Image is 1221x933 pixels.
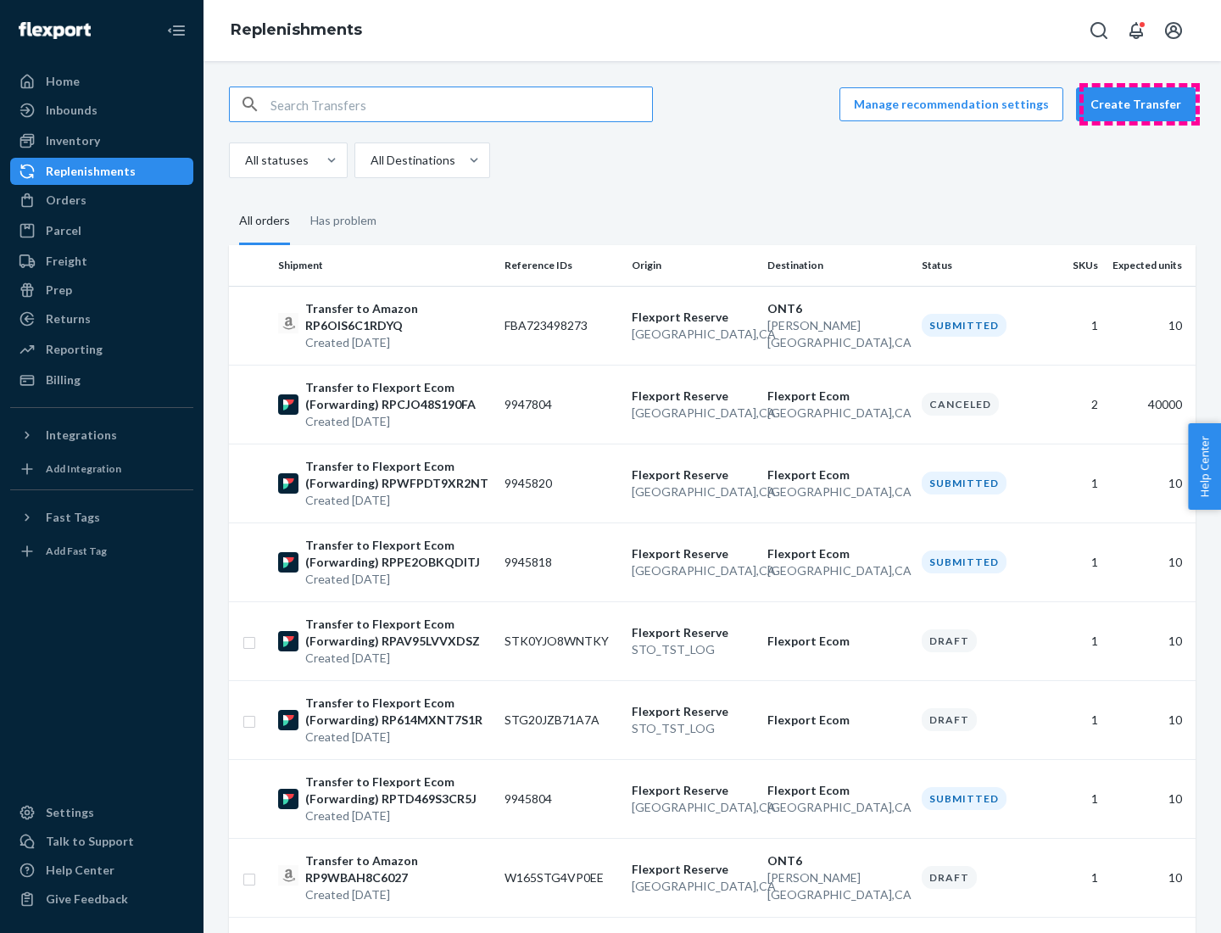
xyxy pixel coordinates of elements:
[46,73,80,90] div: Home
[10,277,193,304] a: Prep
[839,87,1063,121] button: Manage recommendation settings
[632,720,754,737] p: STO_TST_LOG
[922,550,1006,573] div: Submitted
[1082,14,1116,47] button: Open Search Box
[305,886,491,903] p: Created [DATE]
[305,537,491,571] p: Transfer to Flexport Ecom (Forwarding) RPPE2OBKQDITJ
[305,413,491,430] p: Created [DATE]
[10,455,193,483] a: Add Integration
[10,366,193,394] a: Billing
[10,248,193,275] a: Freight
[305,807,491,824] p: Created [DATE]
[1105,522,1196,601] td: 10
[10,97,193,124] a: Inbounds
[10,187,193,214] a: Orders
[46,253,87,270] div: Freight
[19,22,91,39] img: Flexport logo
[632,624,754,641] p: Flexport Reserve
[922,708,977,731] div: Draft
[767,388,908,405] p: Flexport Ecom
[1076,87,1196,121] button: Create Transfer
[231,20,362,39] a: Replenishments
[305,334,491,351] p: Created [DATE]
[46,282,72,299] div: Prep
[632,562,754,579] p: [GEOGRAPHIC_DATA] , CA
[498,365,625,444] td: 9947804
[632,799,754,816] p: [GEOGRAPHIC_DATA] , CA
[270,87,652,121] input: Search Transfers
[498,245,625,286] th: Reference IDs
[767,712,908,729] p: Flexport Ecom
[46,222,81,239] div: Parcel
[243,152,245,169] input: All statuses
[1105,365,1196,444] td: 40000
[46,891,128,908] div: Give Feedback
[632,466,754,483] p: Flexport Reserve
[239,198,290,245] div: All orders
[10,538,193,565] a: Add Fast Tag
[922,787,1006,810] div: Submitted
[632,309,754,326] p: Flexport Reserve
[1105,601,1196,680] td: 10
[1105,245,1196,286] th: Expected units
[159,14,193,47] button: Close Navigation
[632,641,754,658] p: STO_TST_LOG
[46,804,94,821] div: Settings
[10,504,193,531] button: Fast Tags
[767,633,908,650] p: Flexport Ecom
[922,472,1006,494] div: Submitted
[305,695,491,729] p: Transfer to Flexport Ecom (Forwarding) RP614MXNT7S1R
[46,544,107,558] div: Add Fast Tag
[46,862,114,879] div: Help Center
[217,6,376,55] ol: breadcrumbs
[1188,423,1221,510] button: Help Center
[1041,680,1105,759] td: 1
[46,427,117,444] div: Integrations
[632,861,754,878] p: Flexport Reserve
[625,245,761,286] th: Origin
[767,466,908,483] p: Flexport Ecom
[632,782,754,799] p: Flexport Reserve
[767,869,908,903] p: [PERSON_NAME][GEOGRAPHIC_DATA] , CA
[10,158,193,185] a: Replenishments
[310,198,376,243] div: Has problem
[305,729,491,746] p: Created [DATE]
[245,152,309,169] div: All statuses
[498,680,625,759] td: STG20JZB71A7A
[46,132,100,149] div: Inventory
[498,759,625,838] td: 9945804
[305,616,491,650] p: Transfer to Flexport Ecom (Forwarding) RPAV95LVVXDSZ
[10,828,193,855] a: Talk to Support
[305,774,491,807] p: Transfer to Flexport Ecom (Forwarding) RPTD469S3CR5J
[1041,286,1105,365] td: 1
[767,799,908,816] p: [GEOGRAPHIC_DATA] , CA
[498,838,625,917] td: W165STG4VP0EE
[1105,838,1196,917] td: 10
[498,522,625,601] td: 9945818
[305,571,491,588] p: Created [DATE]
[305,458,491,492] p: Transfer to Flexport Ecom (Forwarding) RPWFPDT9XR2NT
[498,601,625,680] td: STK0YJO8WNTKY
[1105,680,1196,759] td: 10
[767,300,908,317] p: ONT6
[305,852,491,886] p: Transfer to Amazon RP9WBAH8C6027
[761,245,915,286] th: Destination
[271,245,498,286] th: Shipment
[10,217,193,244] a: Parcel
[371,152,455,169] div: All Destinations
[10,336,193,363] a: Reporting
[767,405,908,422] p: [GEOGRAPHIC_DATA] , CA
[305,650,491,667] p: Created [DATE]
[922,866,977,889] div: Draft
[632,388,754,405] p: Flexport Reserve
[10,305,193,332] a: Returns
[1105,444,1196,522] td: 10
[10,857,193,884] a: Help Center
[10,127,193,154] a: Inventory
[632,405,754,422] p: [GEOGRAPHIC_DATA] , CA
[922,393,999,416] div: Canceled
[498,286,625,365] td: FBA723498273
